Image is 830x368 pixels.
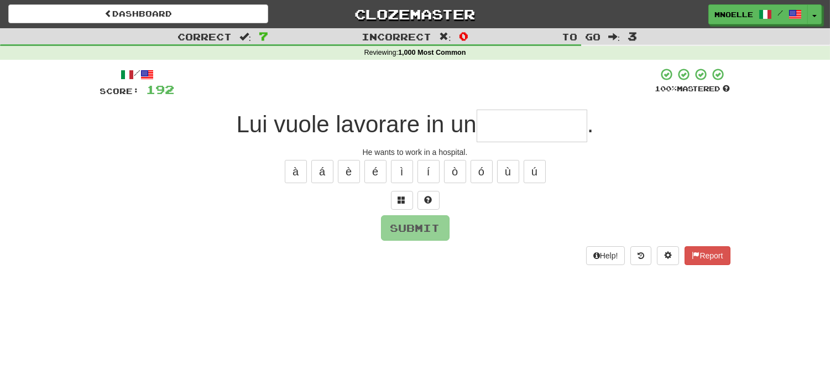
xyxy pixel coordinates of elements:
button: á [311,160,333,183]
div: / [100,68,175,81]
span: Lui vuole lavorare in un [237,111,477,137]
button: í [417,160,440,183]
span: Score: [100,86,140,96]
button: Submit [381,215,450,241]
span: 0 [459,29,468,43]
button: Round history (alt+y) [630,246,651,265]
button: ú [524,160,546,183]
div: Mastered [655,84,730,94]
span: 3 [628,29,637,43]
button: Switch sentence to multiple choice alt+p [391,191,413,210]
button: à [285,160,307,183]
span: Incorrect [362,31,431,42]
button: Single letter hint - you only get 1 per sentence and score half the points! alt+h [417,191,440,210]
button: ó [471,160,493,183]
span: / [777,9,783,17]
strong: 1,000 Most Common [398,49,466,56]
span: : [608,32,620,42]
a: Clozemaster [285,4,545,24]
span: 192 [147,82,175,96]
a: Dashboard [8,4,268,23]
button: ù [497,160,519,183]
span: 100 % [655,84,677,93]
button: ò [444,160,466,183]
div: He wants to work in a hospital. [100,147,730,158]
button: Help! [586,246,625,265]
button: è [338,160,360,183]
span: mnoelle [714,9,753,19]
button: ì [391,160,413,183]
button: é [364,160,387,183]
span: . [587,111,594,137]
span: : [239,32,252,42]
span: 7 [259,29,268,43]
span: : [439,32,451,42]
button: Report [685,246,730,265]
a: mnoelle / [708,4,808,24]
span: Correct [178,31,232,42]
span: To go [562,31,601,42]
